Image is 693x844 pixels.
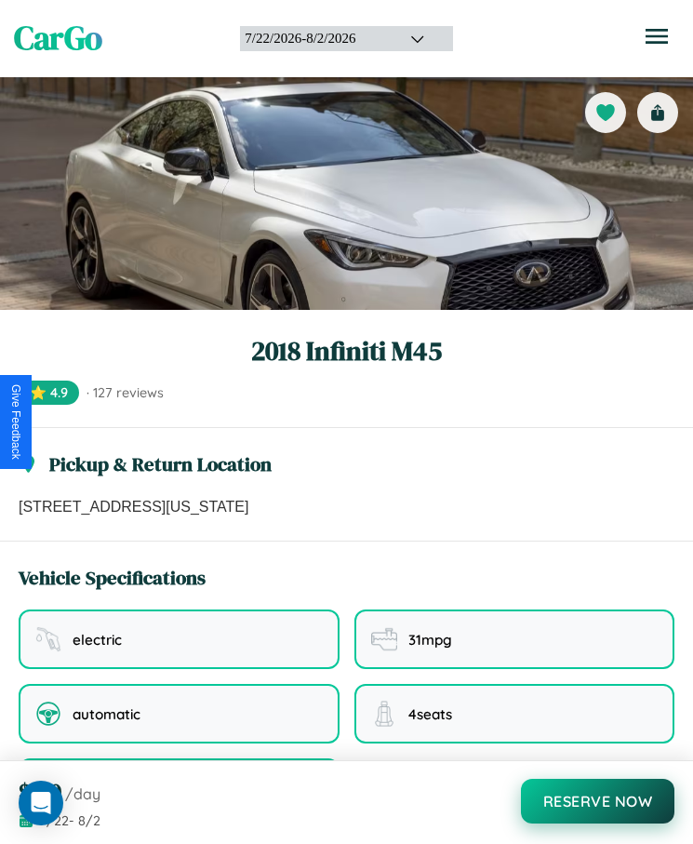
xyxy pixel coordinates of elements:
[19,496,674,518] p: [STREET_ADDRESS][US_STATE]
[19,781,63,825] div: Open Intercom Messenger
[408,705,452,723] span: 4 seats
[39,812,100,829] span: 7 / 22 - 8 / 2
[371,701,397,727] img: seating
[9,384,22,460] div: Give Feedback
[19,332,674,369] h1: 2018 Infiniti M45
[19,381,79,405] span: ⭐ 4.9
[73,705,140,723] span: automatic
[87,384,164,401] span: · 127 reviews
[73,631,122,649] span: electric
[371,626,397,652] img: fuel efficiency
[35,626,61,652] img: fuel type
[65,784,100,803] span: /day
[49,450,272,477] h3: Pickup & Return Location
[521,779,675,824] button: Reserve Now
[245,31,387,47] div: 7 / 22 / 2026 - 8 / 2 / 2026
[408,631,452,649] span: 31 mpg
[19,564,206,591] h3: Vehicle Specifications
[19,776,61,807] span: $ 140
[14,16,102,60] span: CarGo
